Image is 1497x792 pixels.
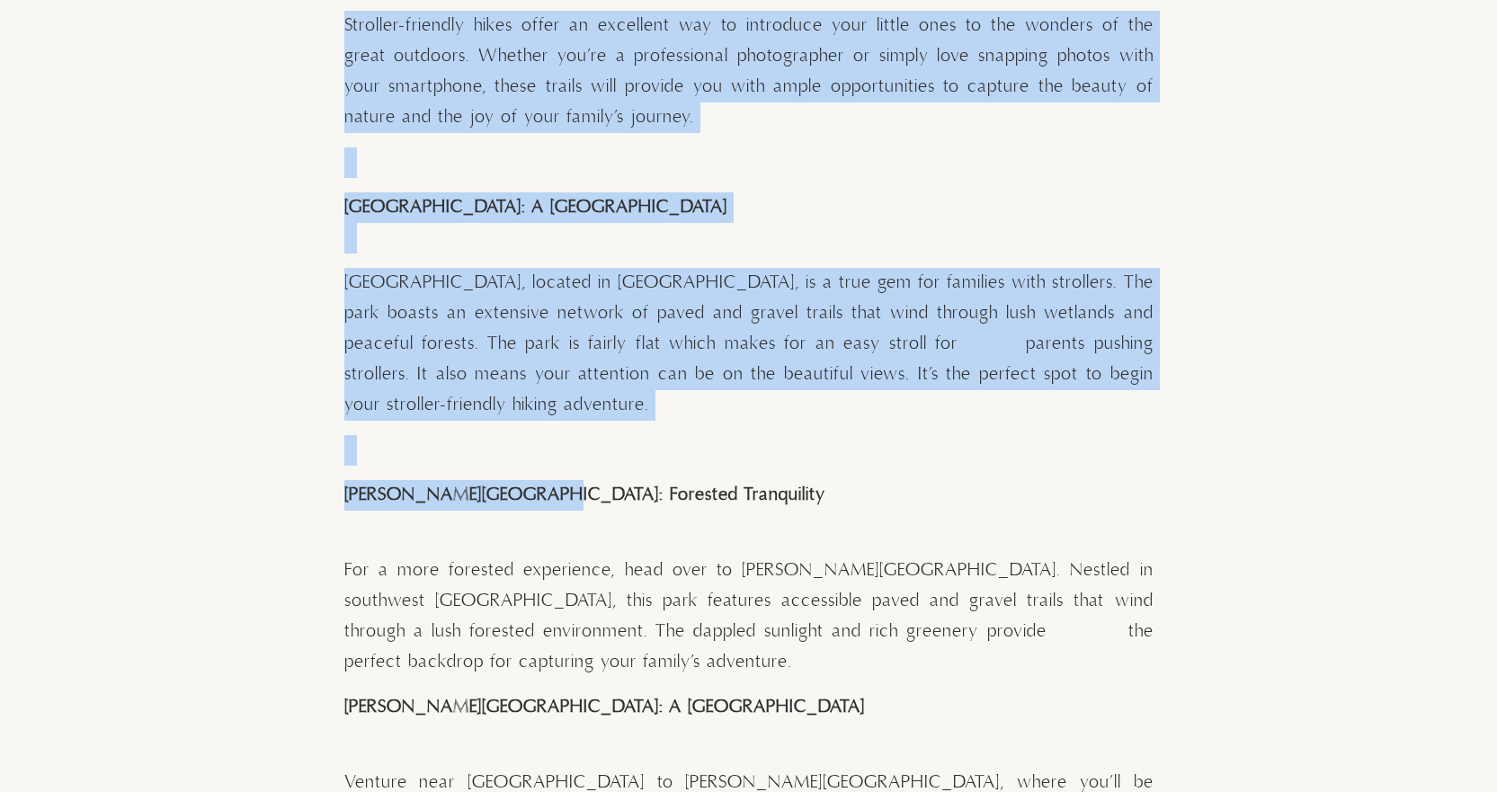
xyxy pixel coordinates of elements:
[344,268,1154,421] p: [GEOGRAPHIC_DATA], located in [GEOGRAPHIC_DATA], is a true gem for families with strollers. The p...
[344,556,1154,678] p: For a more forested experience, head over to [PERSON_NAME][GEOGRAPHIC_DATA]. Nestled in southwest...
[344,484,825,506] strong: [PERSON_NAME][GEOGRAPHIC_DATA]: Forested Tranquility
[344,11,1154,133] p: Stroller-friendly hikes offer an excellent way to introduce your little ones to the wonders of th...
[344,696,865,718] strong: [PERSON_NAME][GEOGRAPHIC_DATA]: A [GEOGRAPHIC_DATA]
[344,196,727,218] strong: [GEOGRAPHIC_DATA]: A [GEOGRAPHIC_DATA]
